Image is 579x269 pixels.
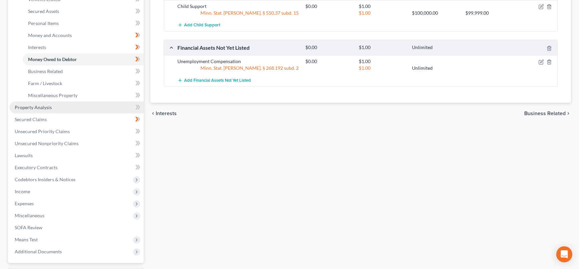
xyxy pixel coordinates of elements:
a: Executory Contracts [9,162,144,174]
span: Miscellaneous Property [28,92,78,98]
span: Expenses [15,201,34,206]
span: Secured Claims [15,116,47,122]
span: Interests [156,111,177,116]
span: Business Related [28,68,63,74]
span: Unsecured Nonpriority Claims [15,141,79,146]
a: Secured Claims [9,113,144,125]
button: Business Related chevron_right [524,111,571,116]
div: Unemployment Compensation [174,58,302,65]
span: Interests [28,44,46,50]
span: Property Analysis [15,104,52,110]
span: Money Owed to Debtor [28,56,77,62]
span: SOFA Review [15,225,42,230]
span: Additional Documents [15,249,62,254]
div: $0.00 [302,58,355,65]
div: $1.00 [355,10,409,16]
div: $1.00 [355,65,409,71]
span: Business Related [524,111,566,116]
div: Unlimited [409,65,462,71]
button: Add Child Support [177,19,220,31]
span: Miscellaneous [15,213,44,218]
a: Secured Assets [23,5,144,17]
span: Codebtors Insiders & Notices [15,177,76,182]
a: Lawsuits [9,150,144,162]
span: Personal Items [28,20,59,26]
span: Income [15,189,30,194]
span: Lawsuits [15,153,33,158]
span: Means Test [15,237,38,242]
div: Minn. Stat. [PERSON_NAME]. § 268.192 subd. 2 [174,65,302,71]
a: Personal Items [23,17,144,29]
a: Miscellaneous Property [23,89,144,101]
a: Unsecured Priority Claims [9,125,144,138]
a: SOFA Review [9,222,144,234]
a: Farm / Livestock [23,77,144,89]
div: Open Intercom Messenger [556,246,572,262]
div: Minn. Stat. [PERSON_NAME]. § 550.37 subd. 15 [174,10,302,16]
i: chevron_left [150,111,156,116]
div: Unlimited [409,44,462,51]
span: Secured Assets [28,8,59,14]
div: Financial Assets Not Yet Listed [174,44,302,51]
div: $99,999.00 [462,10,516,16]
a: Money and Accounts [23,29,144,41]
div: $1.00 [355,3,409,10]
div: $0.00 [302,44,355,51]
button: Add Financial Assets Not Yet Listed [177,74,251,86]
a: Money Owed to Debtor [23,53,144,65]
a: Interests [23,41,144,53]
span: Add Child Support [184,23,220,28]
div: $1.00 [355,58,409,65]
a: Property Analysis [9,101,144,113]
div: $100,000.00 [409,10,462,16]
div: $0.00 [302,3,355,10]
span: Money and Accounts [28,32,72,38]
button: chevron_left Interests [150,111,177,116]
i: chevron_right [566,111,571,116]
a: Business Related [23,65,144,77]
span: Farm / Livestock [28,80,62,86]
div: $1.00 [355,44,409,51]
div: Child Support [174,3,302,10]
a: Unsecured Nonpriority Claims [9,138,144,150]
span: Executory Contracts [15,165,57,170]
span: Unsecured Priority Claims [15,128,70,134]
span: Add Financial Assets Not Yet Listed [184,78,251,83]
